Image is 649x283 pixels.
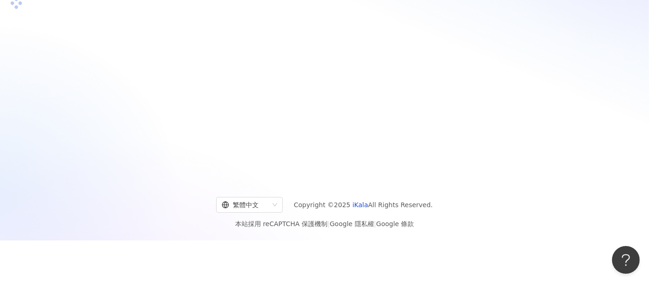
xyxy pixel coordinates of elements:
[222,197,269,212] div: 繁體中文
[330,220,374,228] a: Google 隱私權
[352,201,368,209] a: iKala
[328,220,330,228] span: |
[374,220,376,228] span: |
[376,220,414,228] a: Google 條款
[235,218,414,229] span: 本站採用 reCAPTCHA 保護機制
[294,199,433,210] span: Copyright © 2025 All Rights Reserved.
[612,246,640,274] iframe: Help Scout Beacon - Open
